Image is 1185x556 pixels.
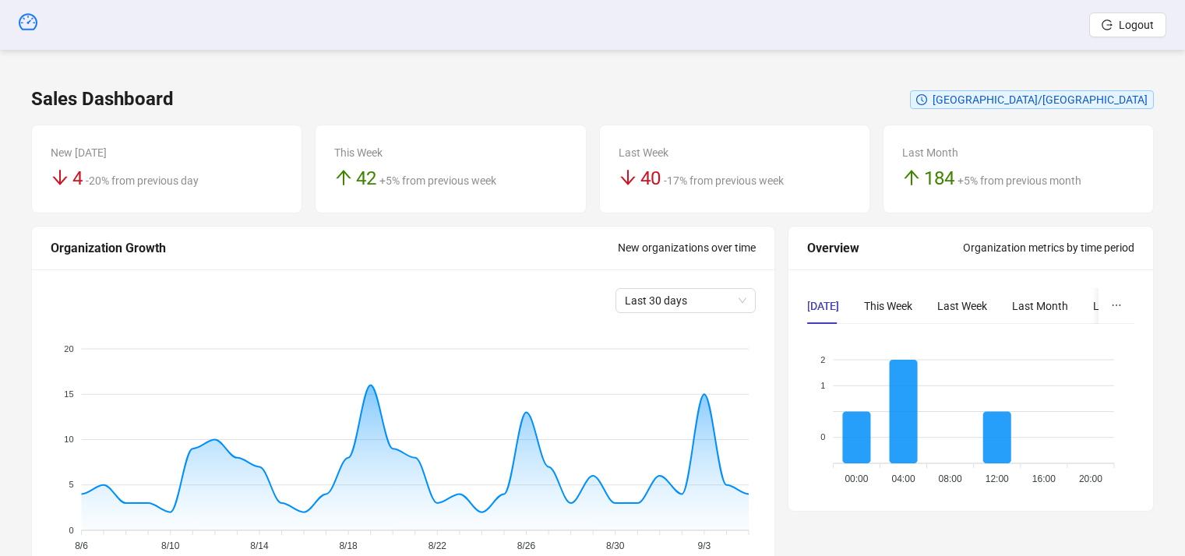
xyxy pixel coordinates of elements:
[334,168,353,187] span: arrow-up
[618,241,756,254] span: New organizations over time
[1032,473,1056,484] tspan: 16:00
[1089,12,1166,37] button: Logout
[69,480,73,489] tspan: 5
[64,435,73,444] tspan: 10
[619,144,851,161] div: Last Week
[31,87,174,112] h3: Sales Dashboard
[161,540,180,551] tspan: 8/10
[821,432,826,442] tspan: 0
[1079,473,1102,484] tspan: 20:00
[334,144,566,161] div: This Week
[937,297,987,315] div: Last Week
[807,238,963,258] div: Overview
[807,297,839,315] div: [DATE]
[51,168,69,187] span: arrow-down
[19,12,37,31] span: dashboard
[821,381,826,390] tspan: 1
[892,473,915,484] tspan: 04:00
[606,540,625,551] tspan: 8/30
[51,144,283,161] div: New [DATE]
[86,174,199,187] span: -20% from previous day
[864,297,912,315] div: This Week
[845,473,869,484] tspan: 00:00
[1099,288,1134,324] button: ellipsis
[1102,19,1113,30] span: logout
[250,540,269,551] tspan: 8/14
[963,241,1134,254] span: Organization metrics by time period
[916,94,927,105] span: clock-circle
[619,168,637,187] span: arrow-down
[821,354,826,364] tspan: 2
[986,473,1009,484] tspan: 12:00
[339,540,358,551] tspan: 8/18
[1111,300,1122,311] span: ellipsis
[1119,19,1154,31] span: Logout
[517,540,536,551] tspan: 8/26
[64,343,73,353] tspan: 20
[924,167,954,189] span: 184
[902,144,1134,161] div: Last Month
[1093,297,1163,315] div: Last 3 Months
[51,238,618,258] div: Organization Growth
[429,540,447,551] tspan: 8/22
[902,168,921,187] span: arrow-up
[625,289,746,312] span: Last 30 days
[933,93,1148,106] span: [GEOGRAPHIC_DATA]/[GEOGRAPHIC_DATA]
[664,174,784,187] span: -17% from previous week
[698,540,711,551] tspan: 9/3
[69,525,73,534] tspan: 0
[379,174,496,187] span: +5% from previous week
[75,540,88,551] tspan: 8/6
[939,473,962,484] tspan: 08:00
[640,167,661,189] span: 40
[1012,297,1068,315] div: Last Month
[72,167,83,189] span: 4
[356,167,376,189] span: 42
[64,389,73,399] tspan: 15
[958,174,1081,187] span: +5% from previous month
